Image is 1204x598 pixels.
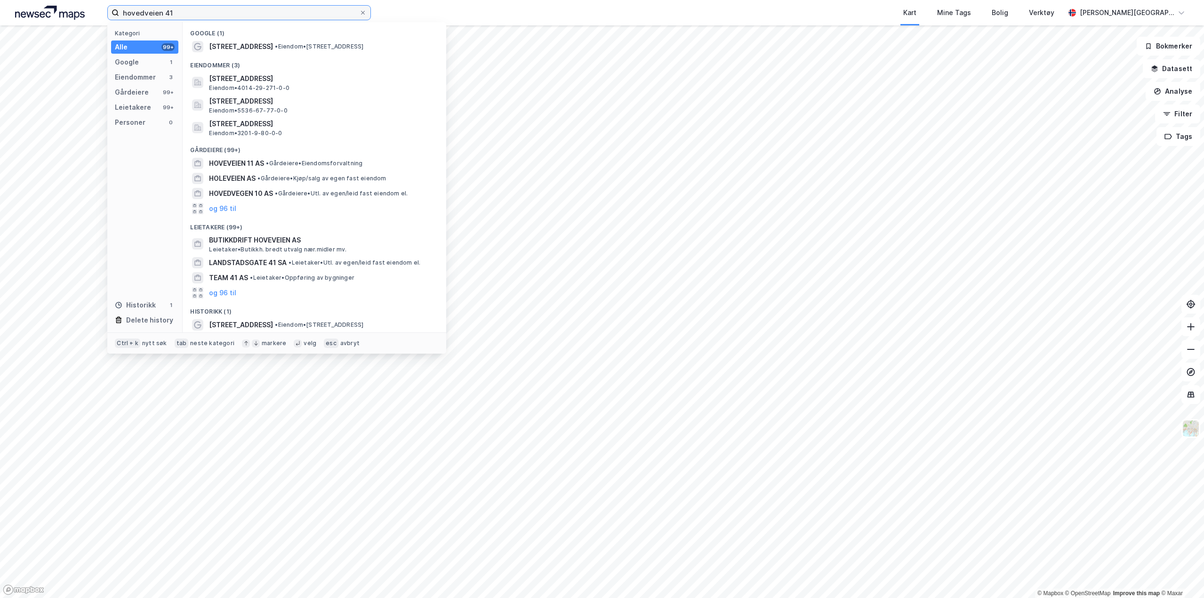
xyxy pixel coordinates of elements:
div: 0 [167,119,175,126]
input: Søk på adresse, matrikkel, gårdeiere, leietakere eller personer [119,6,359,20]
span: • [250,274,253,281]
span: Leietaker • Oppføring av bygninger [250,274,354,282]
a: Mapbox homepage [3,584,44,595]
span: • [266,160,269,167]
span: HOLEVEIEN AS [209,173,256,184]
span: Eiendom • 3201-9-80-0-0 [209,129,282,137]
div: Google [115,57,139,68]
span: Eiendom • [STREET_ADDRESS] [275,321,363,329]
span: HOVEVEIEN 11 AS [209,158,264,169]
div: Historikk [115,299,156,311]
div: Eiendommer (3) [183,54,446,71]
a: Improve this map [1113,590,1160,597]
span: Eiendom • 5536-67-77-0-0 [209,107,287,114]
div: avbryt [340,339,360,347]
span: Gårdeiere • Eiendomsforvaltning [266,160,362,167]
span: • [257,175,260,182]
div: Eiendommer [115,72,156,83]
span: TEAM 41 AS [209,272,248,283]
a: Mapbox [1037,590,1063,597]
div: Verktøy [1029,7,1054,18]
div: Alle [115,41,128,53]
div: Personer [115,117,145,128]
button: Analyse [1146,82,1200,101]
div: 99+ [161,43,175,51]
span: • [275,190,278,197]
button: Filter [1155,105,1200,123]
div: esc [324,339,338,348]
span: [STREET_ADDRESS] [209,41,273,52]
button: Datasett [1143,59,1200,78]
span: BUTIKKDRIFT HOVEVEIEN AS [209,234,435,246]
span: Eiendom • [STREET_ADDRESS] [275,43,363,50]
div: Google (1) [183,22,446,39]
span: • [275,321,278,328]
div: Leietakere (99+) [183,216,446,233]
span: Gårdeiere • Utl. av egen/leid fast eiendom el. [275,190,408,197]
div: nytt søk [142,339,167,347]
iframe: Chat Widget [1157,553,1204,598]
span: • [289,259,291,266]
div: Delete history [126,315,173,326]
div: Historikk (1) [183,300,446,317]
div: markere [262,339,286,347]
div: 99+ [161,89,175,96]
div: 1 [167,301,175,309]
button: og 96 til [209,203,236,214]
div: 1 [167,58,175,66]
div: Kategori [115,30,178,37]
div: Gårdeiere (99+) [183,139,446,156]
span: Eiendom • 4014-29-271-0-0 [209,84,289,92]
div: Leietakere [115,102,151,113]
div: 3 [167,73,175,81]
span: Leietaker • Utl. av egen/leid fast eiendom el. [289,259,420,267]
span: [STREET_ADDRESS] [209,73,435,84]
span: HOVEDVEGEN 10 AS [209,188,273,199]
div: neste kategori [190,339,234,347]
div: Mine Tags [937,7,971,18]
span: • [275,43,278,50]
div: Kart [903,7,916,18]
div: velg [304,339,316,347]
button: Bokmerker [1137,37,1200,56]
span: Gårdeiere • Kjøp/salg av egen fast eiendom [257,175,386,182]
span: [STREET_ADDRESS] [209,96,435,107]
button: og 96 til [209,287,236,299]
div: Gårdeiere [115,87,149,98]
a: OpenStreetMap [1065,590,1111,597]
span: Leietaker • Butikkh. bredt utvalg nær.midler mv. [209,246,346,253]
img: logo.a4113a55bc3d86da70a041830d287a7e.svg [15,6,85,20]
span: LANDSTADSGATE 41 SA [209,257,287,268]
button: Tags [1156,127,1200,146]
span: [STREET_ADDRESS] [209,319,273,331]
div: Ctrl + k [115,339,140,348]
span: [STREET_ADDRESS] [209,118,435,129]
div: Bolig [992,7,1008,18]
div: tab [175,339,189,348]
img: Z [1182,420,1200,437]
div: [PERSON_NAME][GEOGRAPHIC_DATA] [1080,7,1174,18]
div: 99+ [161,104,175,111]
